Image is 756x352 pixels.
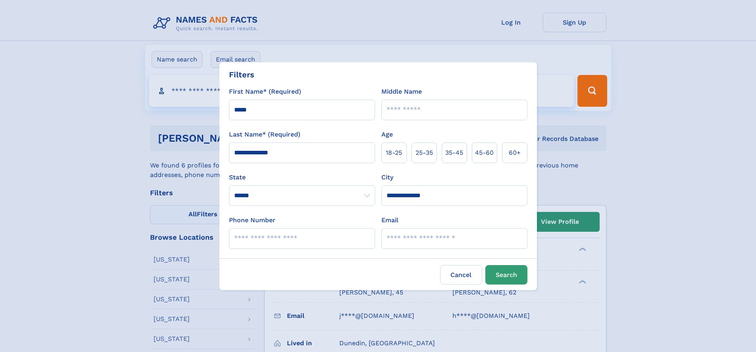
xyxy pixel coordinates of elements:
label: Last Name* (Required) [229,130,300,139]
label: Cancel [440,265,482,285]
label: First Name* (Required) [229,87,301,96]
div: Filters [229,69,254,81]
label: Age [381,130,393,139]
span: 60+ [509,148,521,158]
span: 18‑25 [386,148,402,158]
label: Email [381,215,398,225]
label: City [381,173,393,182]
span: 45‑60 [475,148,494,158]
label: Middle Name [381,87,422,96]
span: 35‑45 [445,148,463,158]
label: Phone Number [229,215,275,225]
span: 25‑35 [416,148,433,158]
button: Search [485,265,527,285]
label: State [229,173,375,182]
